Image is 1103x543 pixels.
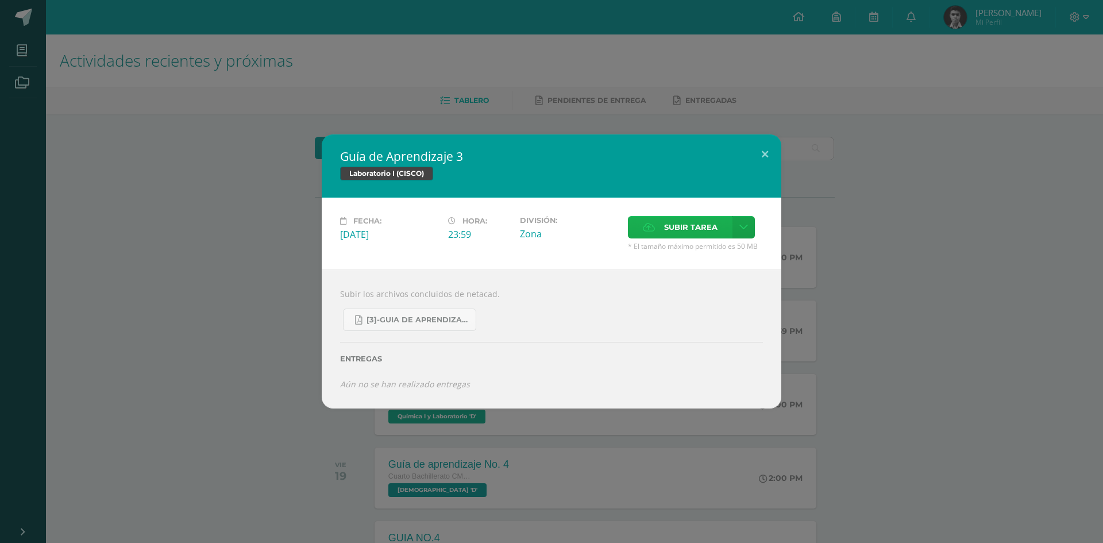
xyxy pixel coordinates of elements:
[448,228,511,241] div: 23:59
[343,309,476,331] a: [3]-GUIA DE APRENDIZAJE 3 IV [PERSON_NAME] CISCO UNIDAD 4.pdf
[628,241,763,251] span: * El tamaño máximo permitido es 50 MB
[353,217,381,225] span: Fecha:
[340,148,763,164] h2: Guía de Aprendizaje 3
[322,269,781,408] div: Subir los archivos concluidos de netacad.
[462,217,487,225] span: Hora:
[340,379,470,390] i: Aún no se han realizado entregas
[520,216,619,225] label: División:
[340,167,433,180] span: Laboratorio I (CISCO)
[340,355,763,363] label: Entregas
[520,228,619,240] div: Zona
[367,315,470,325] span: [3]-GUIA DE APRENDIZAJE 3 IV [PERSON_NAME] CISCO UNIDAD 4.pdf
[340,228,439,241] div: [DATE]
[749,134,781,174] button: Close (Esc)
[664,217,718,238] span: Subir tarea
